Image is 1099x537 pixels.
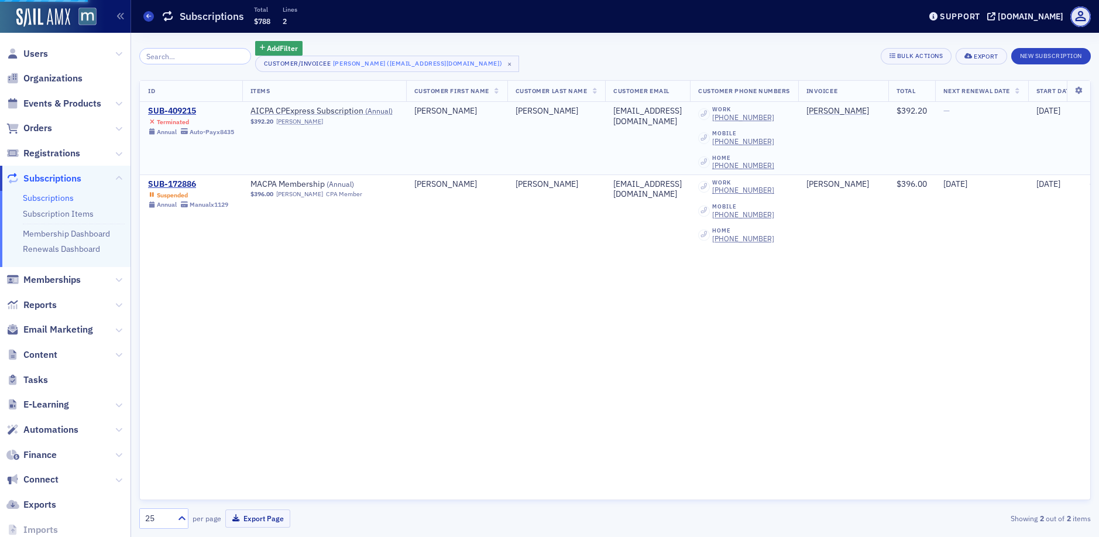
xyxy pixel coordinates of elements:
[504,59,515,69] span: ×
[414,179,499,190] div: [PERSON_NAME]
[57,6,98,15] h1: Operator
[250,106,398,117] a: AICPA CPExpress Subscription (Annual)
[698,87,790,95] span: Customer Phone Numbers
[897,53,943,59] div: Bulk Actions
[70,8,97,28] a: View Homepage
[23,498,56,511] span: Exports
[157,128,177,136] div: Annual
[6,299,57,312] a: Reports
[6,147,80,160] a: Registrations
[516,179,597,190] div: [PERSON_NAME]
[712,234,774,243] div: [PHONE_NUMBER]
[33,6,52,25] img: Profile image for Operator
[6,47,48,60] a: Users
[1036,105,1060,116] span: [DATE]
[940,11,980,22] div: Support
[6,348,57,361] a: Content
[881,48,952,64] button: Bulk Actions
[333,57,502,69] div: [PERSON_NAME] ([EMAIL_ADDRESS][DOMAIN_NAME])
[956,48,1007,64] button: Export
[327,179,354,189] span: ( Annual )
[1090,179,1096,189] span: —
[18,384,28,393] button: Emoji picker
[1011,48,1091,64] button: New Subscription
[613,179,682,200] div: [EMAIL_ADDRESS][DOMAIN_NAME]
[180,9,244,23] h1: Subscriptions
[283,5,297,13] p: Lines
[897,179,927,189] span: $396.00
[6,498,56,511] a: Exports
[56,384,65,393] button: Upload attachment
[23,244,100,254] a: Renewals Dashboard
[6,273,81,286] a: Memberships
[205,5,226,26] div: Close
[23,273,81,286] span: Memberships
[712,137,774,146] a: [PHONE_NUMBER]
[806,106,869,117] a: [PERSON_NAME]
[6,323,93,336] a: Email Marketing
[1038,513,1046,524] strong: 2
[78,8,97,26] img: SailAMX
[23,374,48,386] span: Tasks
[264,60,331,67] div: Customer/Invoicee
[183,5,205,27] button: Home
[782,513,1091,524] div: Showing out of items
[145,512,171,525] div: 25
[9,274,225,332] div: Justin says…
[6,398,69,411] a: E-Learning
[806,179,869,190] a: [PERSON_NAME]
[193,513,221,524] label: per page
[365,106,393,115] span: ( Annual )
[23,323,93,336] span: Email Marketing
[250,190,273,198] span: $396.00
[8,5,30,27] button: go back
[6,122,52,135] a: Orders
[712,203,774,210] div: mobile
[139,48,251,64] input: Search…
[190,128,234,136] div: Auto-Pay x8435
[10,359,224,379] textarea: Message…
[712,155,774,162] div: home
[712,113,774,122] div: [PHONE_NUMBER]
[254,16,270,26] span: $788
[51,281,215,316] div: [PERSON_NAME]. Thank you, I try that. I think he reached out last year and we were unable to find...
[37,384,46,393] button: Gif picker
[19,339,183,362] div: Sounds good. That should be what you need
[148,106,234,117] a: SUB-409215
[712,186,774,194] div: [PHONE_NUMBER]
[6,97,101,110] a: Events & Products
[712,161,774,170] div: [PHONE_NUMBER]
[712,130,774,137] div: mobile
[148,179,228,190] div: SUB-172886
[255,56,520,72] button: Customer/Invoicee[PERSON_NAME] ([EMAIL_ADDRESS][DOMAIN_NAME])×
[19,78,183,170] div: Historic Join Date - don't check Historic Membership Type - if the license shows a type add it, i...
[250,106,398,117] span: AICPA CPExpress Subscription
[276,118,323,125] a: [PERSON_NAME]
[23,147,80,160] span: Registrations
[6,524,58,536] a: Imports
[613,106,682,126] div: [EMAIL_ADDRESS][DOMAIN_NAME]
[250,118,273,125] span: $392.20
[897,105,927,116] span: $392.20
[283,16,287,26] span: 2
[806,87,837,95] span: Invoicee
[23,122,52,135] span: Orders
[516,106,597,117] div: [PERSON_NAME]
[974,53,998,60] div: Export
[712,227,774,234] div: home
[157,118,189,126] div: Terminated
[806,106,880,117] span: Richard Harrington
[201,379,219,398] button: Send a message…
[23,524,58,536] span: Imports
[712,210,774,219] a: [PHONE_NUMBER]
[16,8,70,27] img: SailAMX
[23,449,57,461] span: Finance
[1070,6,1091,27] span: Profile
[943,87,1010,95] span: Next Renewal Date
[806,179,880,190] span: Richard Harrington
[23,193,74,203] a: Subscriptions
